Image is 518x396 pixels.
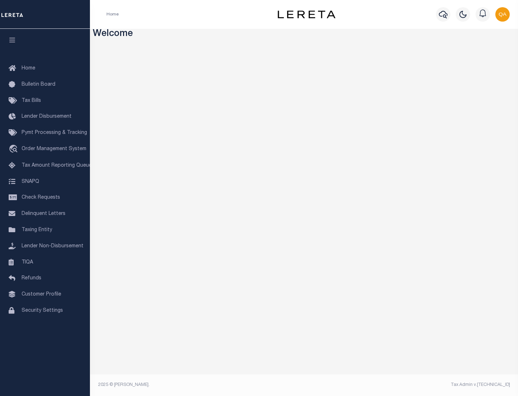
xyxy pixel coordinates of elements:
span: Tax Bills [22,98,41,103]
img: svg+xml;base64,PHN2ZyB4bWxucz0iaHR0cDovL3d3dy53My5vcmcvMjAwMC9zdmciIHBvaW50ZXItZXZlbnRzPSJub25lIi... [495,7,510,22]
li: Home [106,11,119,18]
span: Tax Amount Reporting Queue [22,163,92,168]
span: TIQA [22,260,33,265]
span: Taxing Entity [22,228,52,233]
i: travel_explore [9,145,20,154]
div: 2025 © [PERSON_NAME]. [93,382,304,388]
span: Lender Disbursement [22,114,72,119]
span: Order Management System [22,147,86,152]
span: Check Requests [22,195,60,200]
span: Bulletin Board [22,82,55,87]
span: Refunds [22,276,41,281]
span: Pymt Processing & Tracking [22,130,87,135]
span: Customer Profile [22,292,61,297]
span: Security Settings [22,308,63,313]
span: Lender Non-Disbursement [22,244,83,249]
span: Delinquent Letters [22,211,65,216]
h3: Welcome [93,29,515,40]
span: Home [22,66,35,71]
img: logo-dark.svg [278,10,335,18]
div: Tax Admin v.[TECHNICAL_ID] [309,382,510,388]
span: SNAPQ [22,179,39,184]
